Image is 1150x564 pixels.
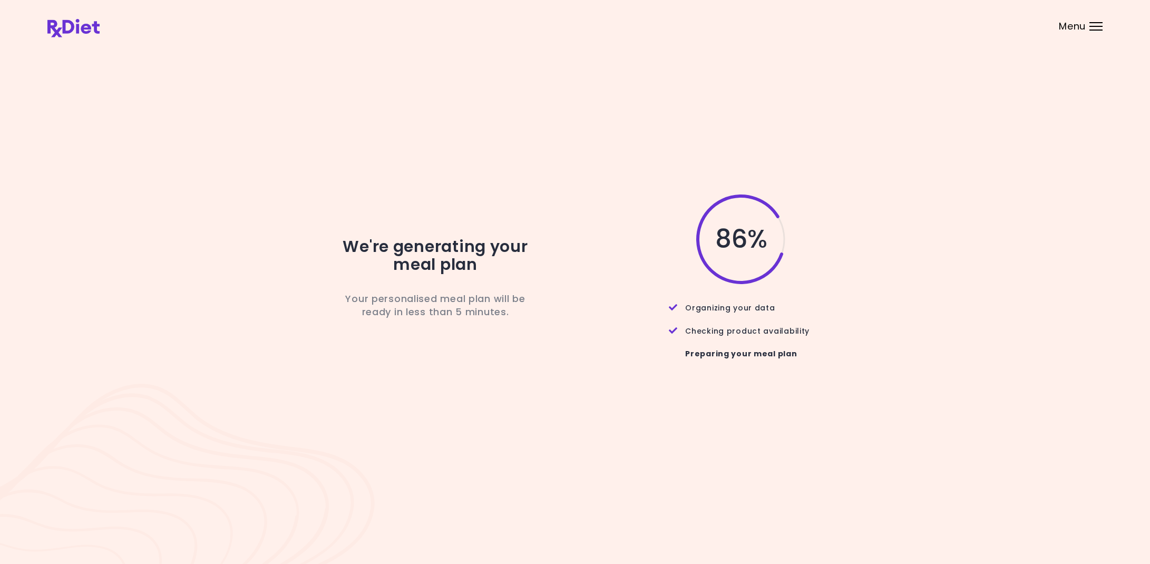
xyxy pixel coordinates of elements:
[669,291,814,314] div: Organizing your data
[330,292,541,318] p: Your personalised meal plan will be ready in less than 5 minutes.
[669,337,814,371] div: Preparing your meal plan
[669,314,814,337] div: Checking product availability
[1059,22,1086,31] span: Menu
[715,230,767,248] span: 86 %
[330,238,541,274] h2: We're generating your meal plan
[47,19,100,37] img: RxDiet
